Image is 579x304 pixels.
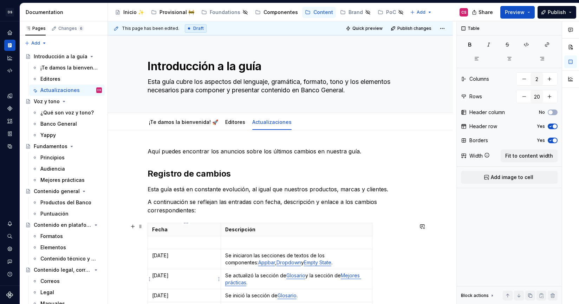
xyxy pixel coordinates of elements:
[344,24,386,33] button: Quick preview
[22,141,105,152] a: Fundamentos
[97,87,101,94] div: CS
[4,52,15,64] a: Analytics
[40,199,91,206] div: Productos del Banco
[40,177,85,184] div: Mejores prácticas
[349,9,363,16] div: Brand
[278,292,297,298] a: Glosario
[4,27,15,38] div: Home
[40,64,98,71] div: ¡Te damos la bienvenida! 🚀
[31,40,40,46] span: Add
[40,154,65,161] div: Principios
[29,197,105,208] a: Productos del Banco
[537,124,545,129] label: Yes
[469,123,497,130] div: Header row
[152,226,216,233] p: Fecha
[40,120,77,127] div: Banco General
[160,9,194,16] div: Provisional 🚧
[479,9,493,16] span: Share
[252,7,301,18] a: Componentes
[264,9,298,16] div: Componentes
[397,26,431,31] span: Publish changes
[29,85,105,96] a: ActualizacionesCS
[1,5,18,20] button: DS
[4,103,15,114] a: Components
[4,115,15,127] a: Assets
[210,9,240,16] div: Foundations
[29,231,105,242] a: Formatos
[4,141,15,152] a: Data sources
[4,231,15,242] div: Search ⌘K
[6,8,14,16] div: DS
[548,9,566,16] span: Publish
[22,38,49,48] button: Add
[22,51,105,62] a: Introducción a la guía
[505,152,553,159] span: Fit to content width
[29,107,105,118] a: ¿Qué son voz y tono?
[4,40,15,51] a: Documentation
[389,24,435,33] button: Publish changes
[34,222,92,229] div: Contenido en plataformas
[225,292,368,299] p: Se inició la sección de .
[40,289,54,296] div: Legal
[225,272,368,286] p: Se actualizó la sección de y la sección de .
[225,119,245,125] a: Editores
[4,243,15,255] a: Settings
[539,110,545,115] label: No
[461,291,495,300] div: Block actions
[538,6,576,19] button: Publish
[29,152,105,163] a: Principios
[148,198,413,214] p: A continuación se reflejan las entradas con fecha, descripción y enlace a los cambios correspondi...
[6,291,13,298] a: Supernova Logo
[4,90,15,101] a: Design tokens
[468,6,497,19] button: Share
[4,218,15,229] button: Notifications
[386,9,396,16] div: PoC
[26,9,105,16] div: Documentation
[29,130,105,141] a: Yappy
[4,65,15,76] a: Code automation
[491,174,533,181] span: Add image to cell
[34,98,60,105] div: Voz y tono
[469,109,505,116] div: Header column
[304,259,331,265] a: Empty State
[29,174,105,186] a: Mejores prácticas
[4,256,15,267] button: Contact support
[149,119,218,125] a: ¡Te damos la bienvenida! 🚀
[29,62,105,73] a: ¡Te damos la bienvenida! 🚀
[302,7,336,18] a: Content
[4,128,15,139] a: Storybook stories
[29,253,105,264] a: Contenido técnico y explicativo
[148,185,413,193] p: Esta guía está en constante evolución, al igual que nuestros productos, marcas y clientes.
[225,226,368,233] p: Descripción
[469,93,482,100] div: Rows
[40,132,56,139] div: Yappy
[337,7,373,18] a: Brand
[286,272,305,278] a: Glosario
[352,26,383,31] span: Quick preview
[152,272,216,279] p: [DATE]
[58,26,84,31] div: Changes
[152,292,216,299] p: [DATE]
[537,138,545,143] label: Yes
[40,244,66,251] div: Elementos
[408,7,434,17] button: Add
[22,96,105,107] a: Voz y tono
[193,26,204,31] span: Draft
[34,143,67,150] div: Fundamentos
[461,9,467,15] div: CS
[40,75,60,82] div: Editores
[29,242,105,253] a: Elementos
[146,58,412,75] textarea: Introducción a la guía
[469,75,489,82] div: Columns
[29,118,105,130] a: Banco General
[22,186,105,197] a: Contenido general
[29,73,105,85] a: Editores
[34,53,87,60] div: Introducción a la guía
[461,171,558,184] button: Add image to cell
[112,5,406,19] div: Page tree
